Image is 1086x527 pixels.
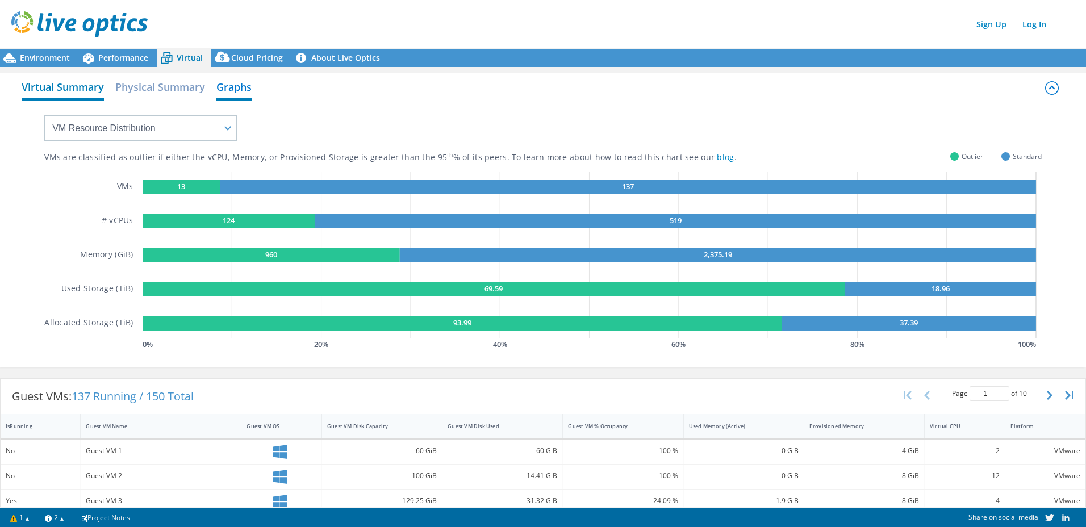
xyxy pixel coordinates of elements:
span: 137 Running / 150 Total [72,388,194,404]
div: 14.41 GiB [448,470,557,482]
svg: GaugeChartPercentageAxisTexta [143,338,1042,350]
div: Platform [1010,423,1067,430]
span: Outlier [962,150,983,163]
span: Cloud Pricing [231,52,283,63]
span: Standard [1013,150,1042,163]
a: Project Notes [72,511,138,525]
div: Guest VM 3 [86,495,236,507]
div: 12 [930,470,999,482]
div: 129.25 GiB [327,495,437,507]
text: 124 [223,215,235,225]
a: blog [717,152,734,162]
h5: VMs [117,180,133,194]
div: Guest VM Disk Used [448,423,544,430]
div: Guest VM Name [86,423,222,430]
div: 60 GiB [448,445,557,457]
a: 1 [2,511,37,525]
text: 69.59 [484,283,503,294]
text: 60 % [671,339,686,349]
text: 20 % [314,339,328,349]
div: Provisioned Memory [809,423,905,430]
div: 0 GiB [689,445,799,457]
div: 8 GiB [809,495,919,507]
text: 80 % [850,339,864,349]
div: 2 [930,445,999,457]
div: 60 GiB [327,445,437,457]
text: 519 [669,215,681,225]
div: Used Memory (Active) [689,423,785,430]
div: 0 GiB [689,470,799,482]
div: 8 GiB [809,470,919,482]
h5: Used Storage (TiB) [61,282,133,296]
text: 18.96 [931,283,949,294]
div: Guest VM 1 [86,445,236,457]
span: Page of [952,386,1027,401]
text: 137 [622,181,634,191]
div: 4 [930,495,999,507]
text: 93.99 [453,317,471,328]
img: live_optics_svg.svg [11,11,148,37]
div: 4 GiB [809,445,919,457]
div: No [6,470,75,482]
div: VMware [1010,495,1080,507]
div: IsRunning [6,423,61,430]
sup: th [447,151,453,159]
div: No [6,445,75,457]
div: 1.9 GiB [689,495,799,507]
text: 37.39 [900,317,918,328]
input: jump to page [970,386,1009,401]
h2: Physical Summary [115,76,205,98]
span: Share on social media [968,512,1038,522]
h5: Allocated Storage (TiB) [44,316,133,331]
div: Guest VMs: [1,379,205,414]
text: 13 [177,181,185,191]
text: 0 % [143,339,153,349]
h5: # vCPUs [102,214,133,228]
text: 40 % [492,339,507,349]
h2: Graphs [216,76,252,101]
div: Guest VM 2 [86,470,236,482]
div: 31.32 GiB [448,495,557,507]
div: 100 % [568,470,678,482]
div: 100 GiB [327,470,437,482]
span: Virtual [177,52,203,63]
text: 100 % [1018,339,1036,349]
div: 100 % [568,445,678,457]
div: VMs are classified as outlier if either the vCPU, Memory, or Provisioned Storage is greater than ... [44,152,793,163]
a: Log In [1017,16,1052,32]
div: Guest VM OS [247,423,302,430]
div: 24.09 % [568,495,678,507]
h2: Virtual Summary [22,76,104,101]
div: Guest VM Disk Capacity [327,423,423,430]
text: 960 [265,249,277,260]
div: Yes [6,495,75,507]
div: VMware [1010,445,1080,457]
text: 2,375.19 [704,249,732,260]
a: 2 [37,511,72,525]
a: Sign Up [971,16,1012,32]
h5: Memory (GiB) [80,248,133,262]
div: Guest VM % Occupancy [568,423,664,430]
span: Environment [20,52,70,63]
a: About Live Optics [291,49,389,67]
div: Virtual CPU [930,423,985,430]
span: 10 [1019,388,1027,398]
span: Performance [98,52,148,63]
div: VMware [1010,470,1080,482]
